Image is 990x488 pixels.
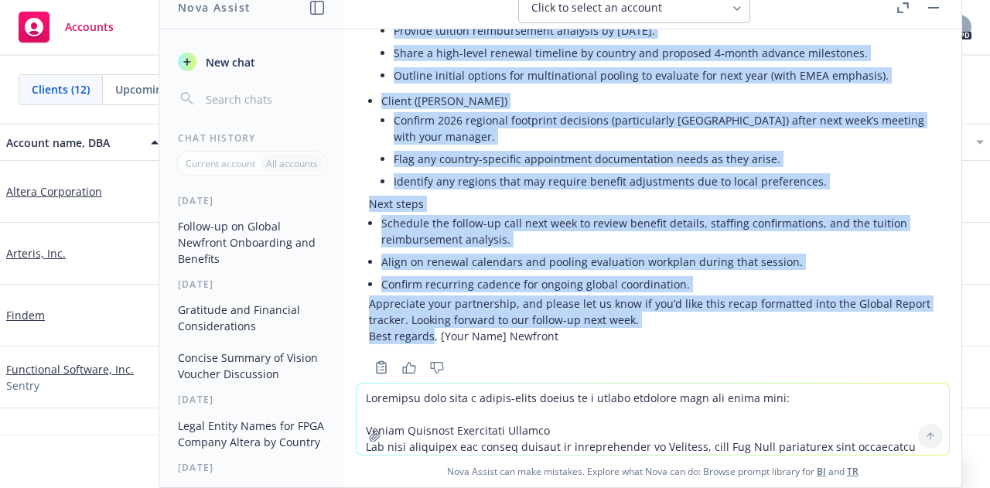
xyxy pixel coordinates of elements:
div: [DATE] [159,461,344,474]
li: Share a high-level renewal timeline by country and proposed 4‑month advance milestones. [394,42,937,64]
a: Altera Corporation [6,183,102,200]
span: Clients (12) [32,81,90,97]
p: All accounts [266,157,318,170]
li: Outline initial options for multinational pooling to evaluate for next year (with EMEA emphasis). [394,64,937,87]
div: [DATE] [159,393,344,406]
a: Arteris, Inc. [6,245,66,261]
div: Chat History [159,131,344,145]
button: Thumbs down [425,357,449,378]
div: Account name, DBA [6,135,142,151]
p: Best regards, [Your Name] Newfront [369,328,937,344]
span: Accounts [65,21,114,33]
li: Schedule the follow-up call next week to review benefit details, staffing confirmations, and the ... [381,212,937,251]
p: Client ([PERSON_NAME]) [381,93,937,109]
li: Provide tuition reimbursement analysis by [DATE]. [394,19,937,42]
li: Confirm recurring cadence for ongoing global coordination. [381,273,937,295]
input: Search chats [203,88,326,110]
div: [DATE] [159,194,344,207]
button: New chat [172,48,332,76]
a: GumGum, Inc. [6,431,80,447]
span: New chat [203,54,255,70]
button: Follow-up on Global Newfront Onboarding and Benefits [172,213,332,271]
p: Current account [186,157,255,170]
li: Identify any regions that may require benefit adjustments due to local preferences. [394,170,937,193]
button: Legal Entity Names for FPGA Company Altera by Country [172,413,332,455]
button: Gratitude and Financial Considerations [172,297,332,339]
span: Upcoming renewals (0) [115,81,234,97]
li: Confirm 2026 regional footprint decisions (particularly [GEOGRAPHIC_DATA]) after next week’s meet... [394,109,937,148]
li: Align on renewal calendars and pooling evaluation workplan during that session. [381,251,937,273]
a: TR [847,465,859,478]
svg: Copy to clipboard [374,360,388,374]
span: Nova Assist can make mistakes. Explore what Nova can do: Browse prompt library for and [350,456,955,487]
a: Findem [6,307,45,323]
a: Functional Software, Inc. [6,361,134,377]
li: Flag any country-specific appointment documentation needs as they arise. [394,148,937,170]
a: BI [817,465,826,478]
span: Sentry [6,377,39,394]
p: Next steps [369,196,937,212]
button: Concise Summary of Vision Voucher Discussion [172,345,332,387]
div: [DATE] [159,278,344,291]
p: Appreciate your partnership, and please let us know if you’d like this recap formatted into the G... [369,295,937,328]
a: Accounts [12,5,120,49]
